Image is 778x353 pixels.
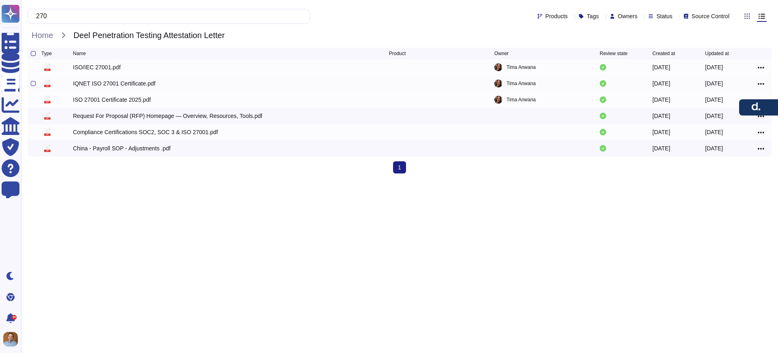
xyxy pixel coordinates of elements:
span: Name [73,51,86,56]
button: user [2,330,24,348]
span: Review state [600,51,628,56]
div: China - Payroll SOP - Adjustments .pdf [73,144,171,152]
div: 9+ [12,315,17,320]
div: [DATE] [652,79,670,88]
img: user [494,96,502,104]
span: Tima Anwana [507,63,536,71]
span: Owners [618,13,637,19]
div: [DATE] [705,63,723,71]
img: user [494,63,502,71]
img: user [3,332,18,347]
span: Tima Anwana [507,79,536,88]
span: Status [656,13,673,19]
span: Deel Penetration Testing Attestation Letter [69,29,229,41]
div: [DATE] [705,144,723,152]
input: Search by keywords [32,9,301,24]
span: Created at [652,51,675,56]
span: Type [41,51,52,56]
div: ISO 27001 Certificate 2025.pdf [73,96,151,104]
img: user [494,79,502,88]
span: Product [389,51,406,56]
span: Source Control [692,13,729,19]
span: Tima Anwana [507,96,536,104]
span: Home [28,29,57,41]
div: IQNET ISO 27001 Certificate.pdf [73,79,156,88]
div: [DATE] [652,63,670,71]
span: Owner [494,51,509,56]
span: 1 [393,161,406,173]
span: Updated at [705,51,729,56]
div: Compliance Certifications SOC2, SOC 3 & ISO 27001.pdf [73,128,218,136]
div: [DATE] [652,112,670,120]
div: [DATE] [705,128,723,136]
span: Products [545,13,568,19]
div: [DATE] [652,128,670,136]
span: Tags [587,13,599,19]
div: [DATE] [705,112,723,120]
div: [DATE] [652,96,670,104]
div: Request For Proposal (RFP) Homepage — Overview, Resources, Tools.pdf [73,112,262,120]
div: [DATE] [705,96,723,104]
div: [DATE] [705,79,723,88]
div: [DATE] [652,144,670,152]
div: ISO/IEC 27001.pdf [73,63,121,71]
